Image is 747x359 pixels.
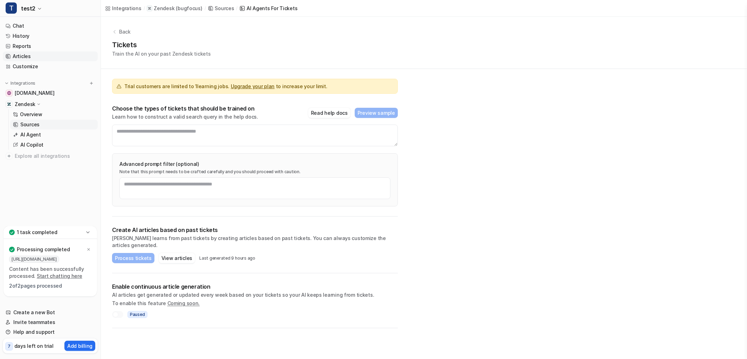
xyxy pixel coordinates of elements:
p: ( bugfocus ) [176,5,202,12]
img: Zendesk [7,102,11,106]
p: Zendesk [15,101,35,108]
p: To enable this feature [112,300,398,307]
a: Integrations [105,5,141,12]
span: / [205,5,206,12]
p: 7 [8,343,11,350]
button: Integrations [3,80,37,87]
span: Trial customers are limited to 1 learning jobs. to increase your limit. [124,83,327,90]
a: Chat [3,21,98,31]
a: Help and support [3,327,98,337]
a: AI Agents for tickets [240,5,297,12]
a: Customize [3,62,98,71]
p: Zendesk [154,5,174,12]
img: menu_add.svg [89,81,94,86]
a: Upgrade your plan [231,83,275,89]
h1: Tickets [112,40,211,50]
button: Preview sample [355,108,398,118]
p: AI Agent [20,131,41,138]
p: Content has been successfully processed. [9,266,91,280]
a: Explore all integrations [3,151,98,161]
p: Create AI articles based on past tickets [112,226,398,233]
a: Create a new Bot [3,308,98,317]
p: Note that this prompt needs to be crafted carefully and you should proceed with caution. [119,169,390,175]
img: expand menu [4,81,9,86]
a: Sources [208,5,234,12]
span: T [6,2,17,14]
p: Enable continuous article generation [112,283,398,290]
img: explore all integrations [6,153,13,160]
a: Reports [3,41,98,51]
a: AI Agent [10,130,98,140]
a: Start chatting here [37,273,82,279]
a: help.brightpattern.com[DOMAIN_NAME] [3,88,98,98]
p: Train the AI on your past Zendesk tickets [112,50,211,57]
button: Read help docs [308,108,351,118]
div: AI Agents for tickets [247,5,297,12]
span: / [144,5,145,12]
button: Add billing [64,341,95,351]
p: AI Copilot [20,141,43,148]
p: Integrations [11,80,35,86]
a: Invite teammates [3,317,98,327]
a: AI Copilot [10,140,98,150]
p: Choose the types of tickets that should be trained on [112,105,258,112]
img: help.brightpattern.com [7,91,11,95]
p: Processing completed [17,246,70,253]
span: [DOMAIN_NAME] [15,90,54,97]
p: [PERSON_NAME] learns from past tickets by creating articles based on past tickets. You can always... [112,235,398,249]
a: History [3,31,98,41]
span: Explore all integrations [15,150,95,162]
a: Zendesk(bugfocus) [147,5,202,12]
a: Articles [3,51,98,61]
p: AI articles get generated or updated every week based on your tickets so your AI keeps learning f... [112,291,398,298]
span: [URL][DOMAIN_NAME] [9,256,59,263]
p: 2 of 2 pages processed [9,282,91,289]
p: Last generated 9 hours ago [199,255,255,261]
span: test2 [21,3,35,13]
button: View articles [159,253,195,263]
a: Sources [10,120,98,129]
span: Paused [127,311,147,318]
p: Advanced prompt filter (optional) [119,161,390,168]
div: Integrations [112,5,141,12]
p: Overview [20,111,42,118]
p: Sources [20,121,40,128]
p: 1 task completed [17,229,57,236]
a: Overview [10,110,98,119]
span: / [236,5,238,12]
button: Process tickets [112,253,154,263]
p: Learn how to construct a valid search query in the help docs. [112,113,258,120]
p: Back [119,28,131,35]
span: Coming soon. [167,300,200,306]
p: Add billing [67,342,92,350]
div: Sources [215,5,234,12]
p: days left on trial [14,342,54,350]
